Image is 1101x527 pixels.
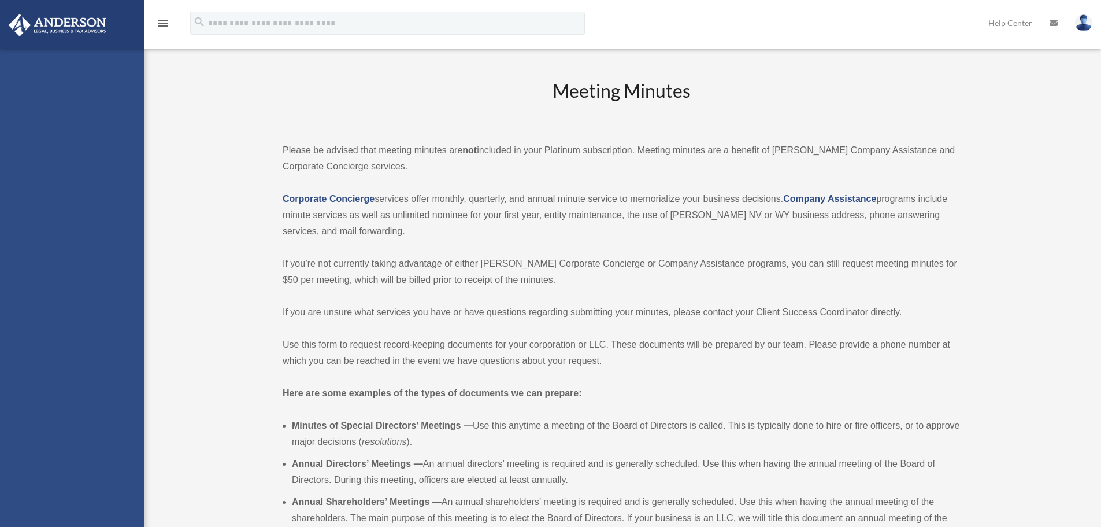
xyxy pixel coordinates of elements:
[362,437,406,447] em: resolutions
[283,304,960,320] p: If you are unsure what services you have or have questions regarding submitting your minutes, ple...
[292,497,442,507] b: Annual Shareholders’ Meetings —
[283,388,582,398] strong: Here are some examples of the types of documents we can prepare:
[283,256,960,288] p: If you’re not currently taking advantage of either [PERSON_NAME] Corporate Concierge or Company A...
[5,14,110,36] img: Anderson Advisors Platinum Portal
[783,194,876,204] a: Company Assistance
[292,418,960,450] li: Use this anytime a meeting of the Board of Directors is called. This is typically done to hire or...
[156,20,170,30] a: menu
[283,194,375,204] a: Corporate Concierge
[283,337,960,369] p: Use this form to request record-keeping documents for your corporation or LLC. These documents wi...
[1075,14,1092,31] img: User Pic
[193,16,206,28] i: search
[462,145,477,155] strong: not
[283,142,960,175] p: Please be advised that meeting minutes are included in your Platinum subscription. Meeting minute...
[283,191,960,239] p: services offer monthly, quarterly, and annual minute service to memorialize your business decisio...
[292,456,960,488] li: An annual directors’ meeting is required and is generally scheduled. Use this when having the ann...
[292,421,473,430] b: Minutes of Special Directors’ Meetings —
[283,78,960,126] h2: Meeting Minutes
[156,16,170,30] i: menu
[292,459,423,469] b: Annual Directors’ Meetings —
